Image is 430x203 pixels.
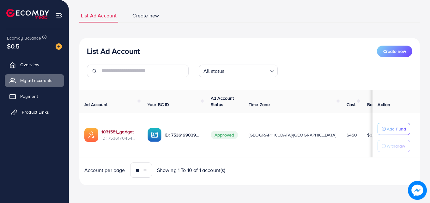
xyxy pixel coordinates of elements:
[56,43,62,50] img: image
[7,41,20,51] span: $0.5
[367,132,372,138] span: $0
[377,46,412,57] button: Create new
[5,74,64,87] a: My ad accounts
[249,101,270,108] span: Time Zone
[249,132,336,138] span: [GEOGRAPHIC_DATA]/[GEOGRAPHIC_DATA]
[378,101,390,108] span: Action
[20,93,38,99] span: Payment
[378,123,410,135] button: Add Fund
[7,35,41,41] span: Ecomdy Balance
[387,142,405,150] p: Withdraw
[6,9,49,19] img: logo
[5,90,64,103] a: Payment
[347,132,357,138] span: $450
[5,58,64,71] a: Overview
[383,48,406,54] span: Create new
[202,67,226,76] span: All status
[56,12,63,19] img: menu
[87,47,140,56] h3: List Ad Account
[148,101,169,108] span: Your BC ID
[101,129,137,135] a: 1031581_gadgetmaniapk_1754651455109
[101,129,137,142] div: <span class='underline'>1031581_gadgetmaniapk_1754651455109</span></br>7536170454432890881
[157,167,226,174] span: Showing 1 To 10 of 1 account(s)
[84,128,98,142] img: ic-ads-acc.e4c84228.svg
[211,95,234,108] span: Ad Account Status
[367,101,384,108] span: Balance
[81,12,117,19] span: List Ad Account
[408,181,427,200] img: image
[22,109,49,115] span: Product Links
[378,140,410,152] button: Withdraw
[84,101,108,108] span: Ad Account
[132,12,159,19] span: Create new
[101,135,137,141] span: ID: 7536170454432890881
[347,101,356,108] span: Cost
[5,106,64,118] a: Product Links
[20,61,39,68] span: Overview
[20,77,52,84] span: My ad accounts
[199,65,278,77] div: Search for option
[165,131,201,139] p: ID: 7536169039044001810
[148,128,161,142] img: ic-ba-acc.ded83a64.svg
[84,167,125,174] span: Account per page
[227,65,268,76] input: Search for option
[211,131,238,139] span: Approved
[387,125,406,133] p: Add Fund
